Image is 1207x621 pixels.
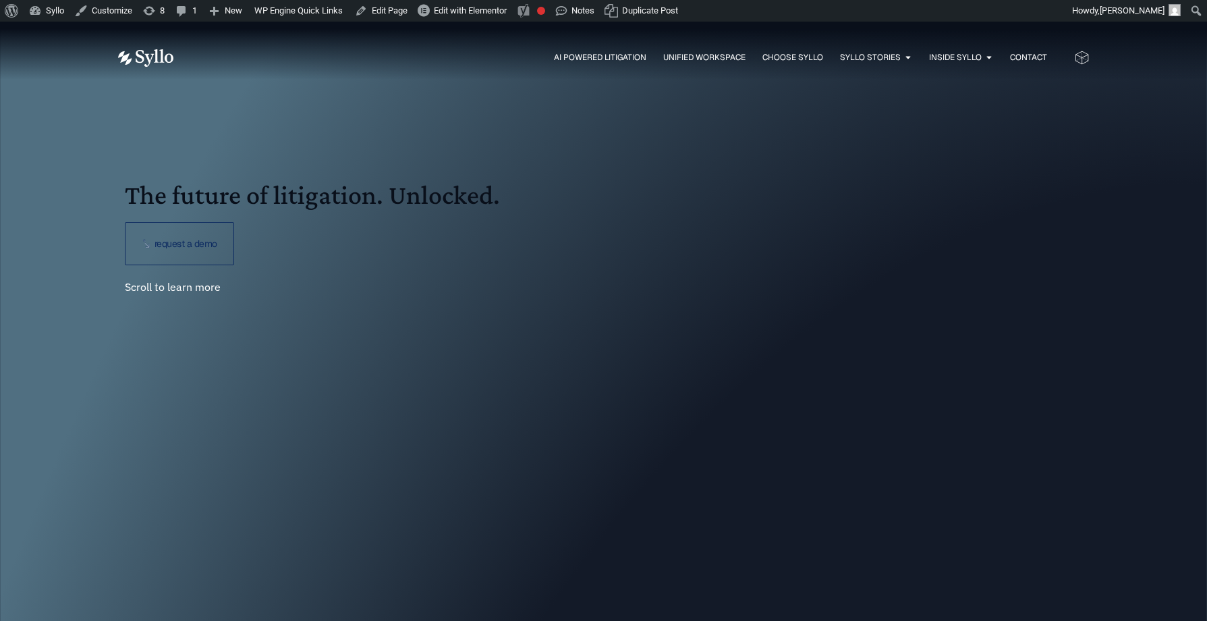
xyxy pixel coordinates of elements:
[840,51,901,63] a: Syllo Stories
[1100,5,1164,16] span: [PERSON_NAME]
[125,280,221,294] span: Scroll to learn more
[200,51,1047,64] div: Menu Toggle
[762,51,823,63] a: Choose Syllo
[537,7,545,15] div: Focus keyphrase not set
[929,51,982,63] a: Inside Syllo
[125,182,1083,209] h1: The future of litigation. Unlocked.
[663,51,746,63] a: Unified Workspace
[125,222,234,265] a: request a demo
[554,51,646,63] a: AI Powered Litigation
[200,51,1047,64] nav: Menu
[1010,51,1047,63] a: Contact
[155,239,217,248] span: request a demo
[118,49,173,67] img: Vector
[434,5,507,16] span: Edit with Elementor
